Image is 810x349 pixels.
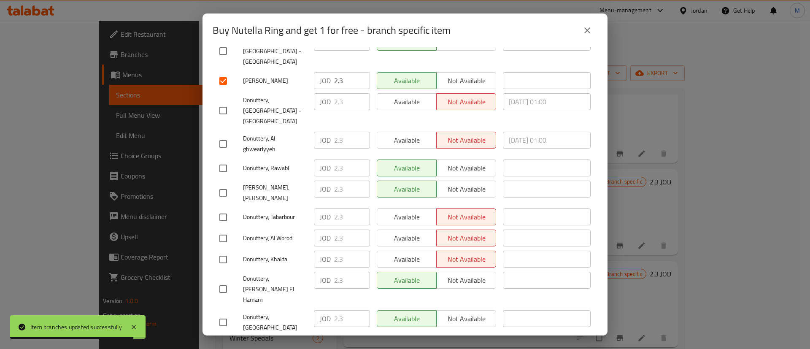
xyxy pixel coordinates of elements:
[334,208,370,225] input: Please enter price
[334,93,370,110] input: Please enter price
[243,233,307,243] span: Donuttery, Al Worod
[320,37,331,47] p: JOD
[377,72,437,89] button: Available
[243,76,307,86] span: [PERSON_NAME]
[320,97,331,107] p: JOD
[243,163,307,173] span: Donuttery, Rawabi
[320,184,331,194] p: JOD
[320,212,331,222] p: JOD
[320,163,331,173] p: JOD
[334,160,370,176] input: Please enter price
[320,135,331,145] p: JOD
[213,24,451,37] h2: Buy Nutella Ring and get 1 for free - branch specific item
[334,310,370,327] input: Please enter price
[320,233,331,243] p: JOD
[334,272,370,289] input: Please enter price
[334,230,370,246] input: Please enter price
[320,254,331,264] p: JOD
[243,254,307,265] span: Donuttery, Khalda
[243,312,307,333] span: Donuttery, [GEOGRAPHIC_DATA]
[436,72,496,89] button: Not available
[243,133,307,154] span: Donuttery, Al ghweariyyeh
[440,75,493,87] span: Not available
[243,35,307,67] span: Donuttery, [GEOGRAPHIC_DATA] - [GEOGRAPHIC_DATA]
[320,275,331,285] p: JOD
[334,251,370,268] input: Please enter price
[334,132,370,149] input: Please enter price
[320,76,331,86] p: JOD
[243,273,307,305] span: Donuttery, [PERSON_NAME] El Hamam
[334,72,370,89] input: Please enter price
[243,182,307,203] span: [PERSON_NAME], [PERSON_NAME]
[334,181,370,197] input: Please enter price
[577,20,597,41] button: close
[381,75,433,87] span: Available
[30,322,122,332] div: Item branches updated successfully
[243,212,307,222] span: Donuttery, Tabarbour
[320,314,331,324] p: JOD
[243,95,307,127] span: Donuttery, [GEOGRAPHIC_DATA] - [GEOGRAPHIC_DATA]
